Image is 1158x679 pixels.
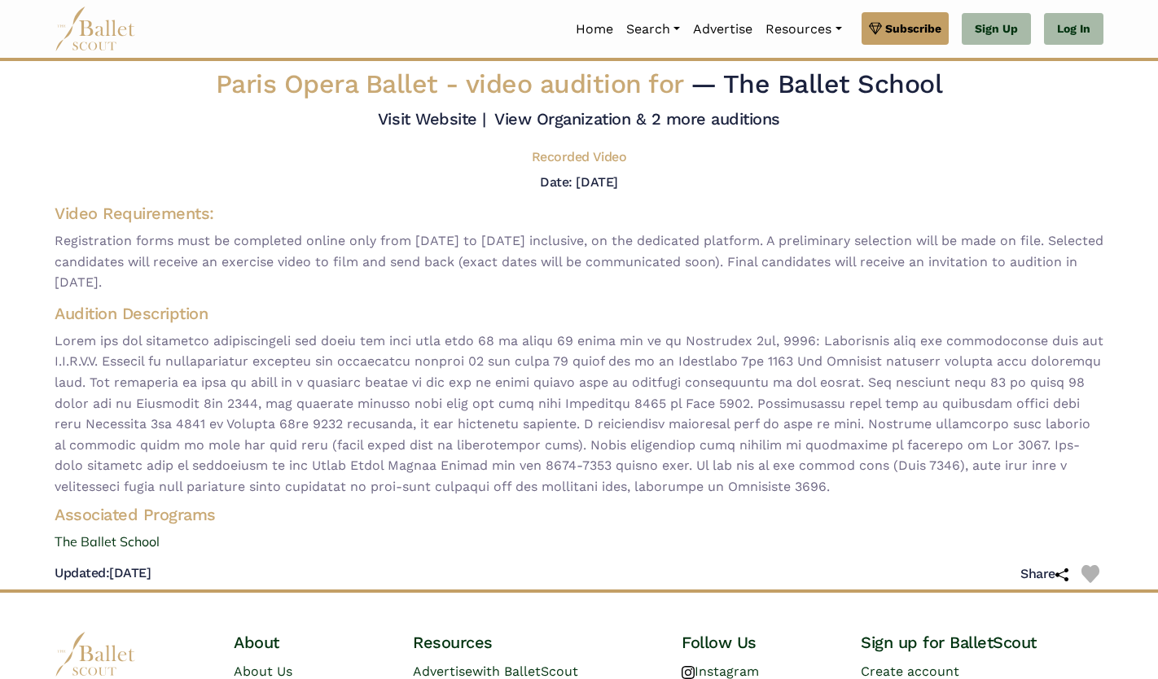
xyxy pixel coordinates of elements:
a: View Organization & 2 more auditions [494,109,780,129]
span: Updated: [55,565,109,580]
img: logo [55,632,136,677]
a: Visit Website | [378,109,486,129]
h4: Audition Description [55,303,1103,324]
img: instagram logo [682,666,695,679]
h5: Recorded Video [532,149,626,166]
span: — The Ballet School [691,68,942,99]
a: Home [569,12,620,46]
h4: Follow Us [682,632,835,653]
span: with BalletScout [472,664,578,679]
h4: About [234,632,387,653]
img: gem.svg [869,20,882,37]
span: video audition for [466,68,683,99]
a: Search [620,12,686,46]
span: Registration forms must be completed online only from [DATE] to [DATE] inclusive, on the dedicate... [55,230,1103,293]
a: Instagram [682,664,759,679]
h4: Resources [413,632,656,653]
a: Advertise [686,12,759,46]
span: Paris Opera Ballet - [216,68,691,99]
h4: Associated Programs [42,504,1116,525]
span: Lorem ips dol sitametco adipiscingeli sed doeiu tem inci utla etdo 68 ma aliqu 69 enima min ve qu... [55,331,1103,497]
a: The Ballet School [42,532,1116,553]
span: Video Requirements: [55,204,214,223]
h4: Sign up for BalletScout [861,632,1103,653]
a: Create account [861,664,959,679]
h5: [DATE] [55,565,151,582]
a: Advertisewith BalletScout [413,664,578,679]
a: About Us [234,664,292,679]
h5: Date: [DATE] [540,174,617,190]
a: Resources [759,12,848,46]
h5: Share [1020,566,1068,583]
span: Subscribe [885,20,941,37]
a: Subscribe [862,12,949,45]
a: Log In [1044,13,1103,46]
a: Sign Up [962,13,1031,46]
